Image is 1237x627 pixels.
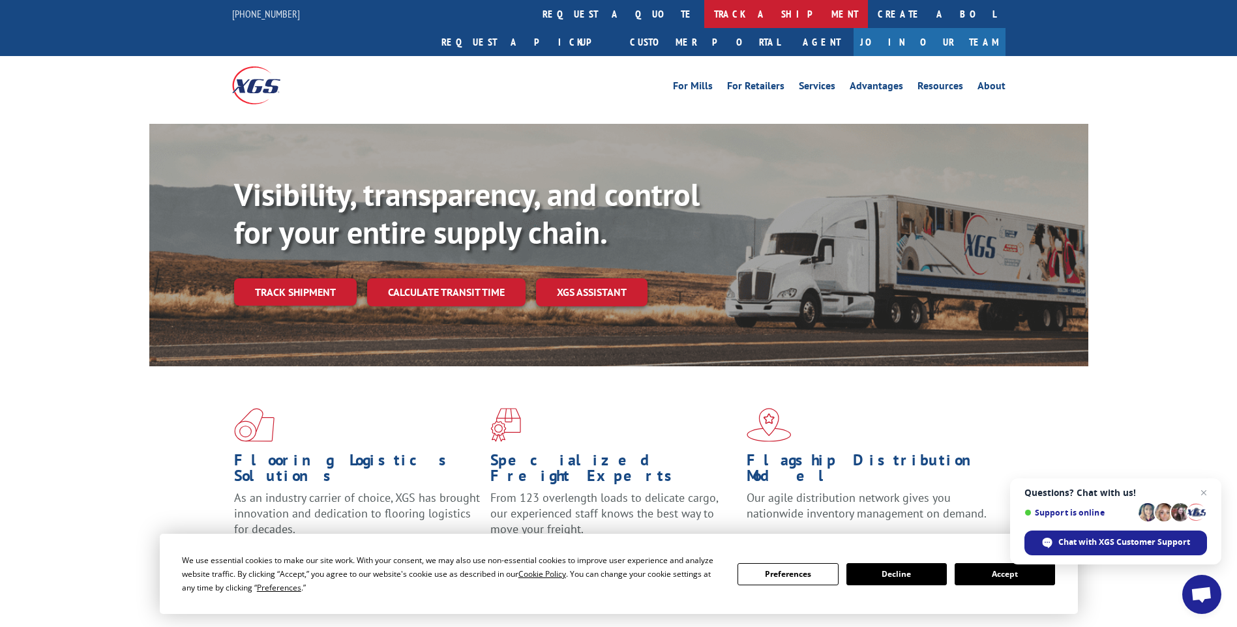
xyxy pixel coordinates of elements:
[490,490,737,548] p: From 123 overlength loads to delicate cargo, our experienced staff knows the best way to move you...
[234,452,481,490] h1: Flooring Logistics Solutions
[1058,536,1190,548] span: Chat with XGS Customer Support
[850,81,903,95] a: Advantages
[490,452,737,490] h1: Specialized Freight Experts
[1024,488,1207,498] span: Questions? Chat with us!
[234,278,357,306] a: Track shipment
[620,28,790,56] a: Customer Portal
[790,28,854,56] a: Agent
[432,28,620,56] a: Request a pickup
[917,81,963,95] a: Resources
[673,81,713,95] a: For Mills
[738,563,838,585] button: Preferences
[955,563,1055,585] button: Accept
[854,28,1006,56] a: Join Our Team
[367,278,526,306] a: Calculate transit time
[536,278,648,306] a: XGS ASSISTANT
[1024,508,1134,518] span: Support is online
[747,533,909,548] a: Learn More >
[182,553,722,594] div: We use essential cookies to make our site work. With your consent, we may also use non-essential ...
[846,563,947,585] button: Decline
[747,408,792,442] img: xgs-icon-flagship-distribution-model-red
[1024,531,1207,555] span: Chat with XGS Customer Support
[977,81,1006,95] a: About
[232,7,300,20] a: [PHONE_NUMBER]
[799,81,835,95] a: Services
[234,490,480,536] span: As an industry carrier of choice, XGS has brought innovation and dedication to flooring logistics...
[234,408,275,442] img: xgs-icon-total-supply-chain-intelligence-red
[234,174,700,252] b: Visibility, transparency, and control for your entire supply chain.
[747,490,987,521] span: Our agile distribution network gives you nationwide inventory management on demand.
[257,582,301,593] span: Preferences
[490,408,521,442] img: xgs-icon-focused-on-flooring-red
[518,568,566,579] span: Cookie Policy
[1182,575,1221,614] a: Open chat
[747,452,993,490] h1: Flagship Distribution Model
[160,534,1078,614] div: Cookie Consent Prompt
[727,81,784,95] a: For Retailers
